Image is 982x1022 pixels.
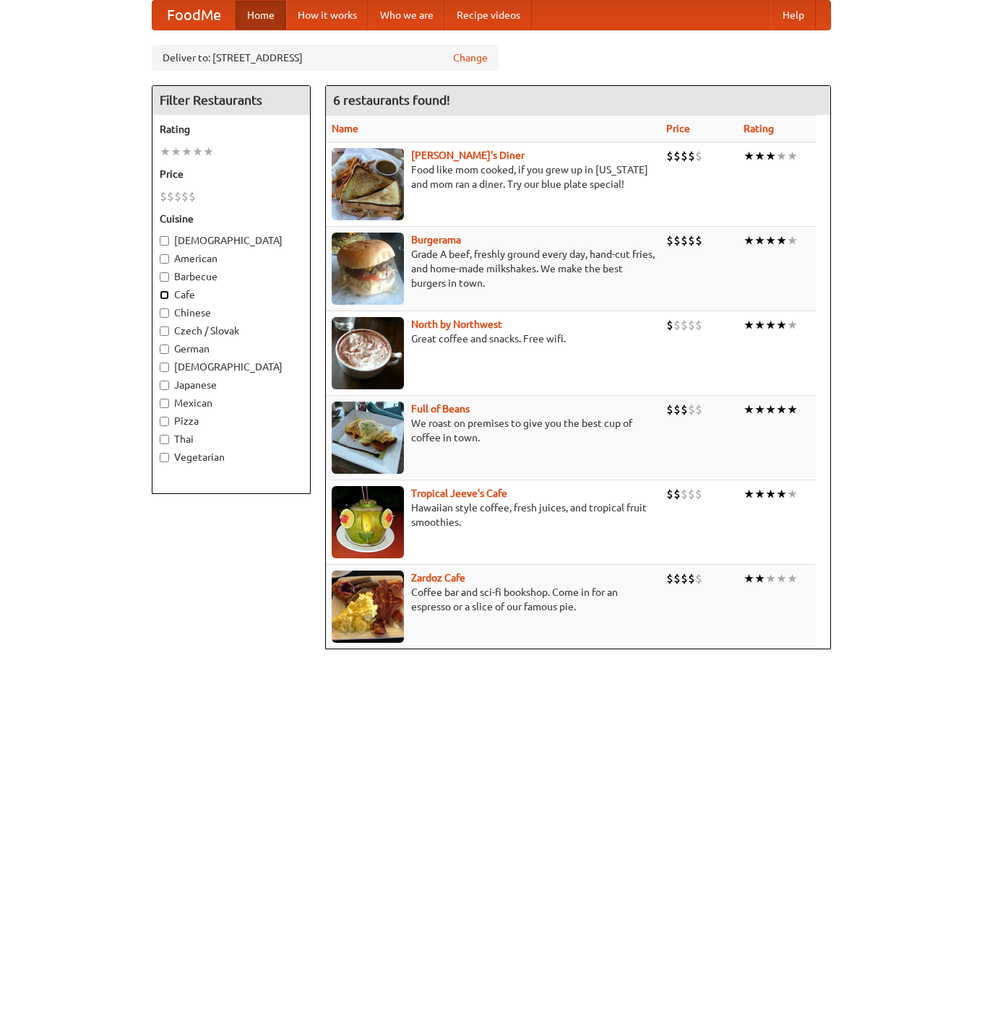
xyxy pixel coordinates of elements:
[787,486,798,502] li: ★
[152,86,310,115] h4: Filter Restaurants
[688,571,695,586] li: $
[189,189,196,204] li: $
[160,326,169,336] input: Czech / Slovak
[160,122,303,137] h5: Rating
[695,402,702,417] li: $
[681,148,688,164] li: $
[160,345,169,354] input: German
[332,501,655,529] p: Hawaiian style coffee, fresh juices, and tropical fruit smoothies.
[332,585,655,614] p: Coffee bar and sci-fi bookshop. Come in for an espresso or a slice of our famous pie.
[411,234,461,246] a: Burgerama
[160,363,169,372] input: [DEMOGRAPHIC_DATA]
[152,1,236,30] a: FoodMe
[332,123,358,134] a: Name
[171,144,181,160] li: ★
[765,233,776,248] li: ★
[666,233,673,248] li: $
[688,402,695,417] li: $
[160,254,169,264] input: American
[787,571,798,586] li: ★
[688,486,695,502] li: $
[688,148,695,164] li: $
[181,189,189,204] li: $
[776,317,787,333] li: ★
[771,1,816,30] a: Help
[160,435,169,444] input: Thai
[666,148,673,164] li: $
[787,402,798,417] li: ★
[744,317,754,333] li: ★
[744,123,774,134] a: Rating
[695,317,702,333] li: $
[673,233,681,248] li: $
[160,287,303,302] label: Cafe
[332,317,404,389] img: north.jpg
[332,163,655,191] p: Food like mom cooked, if you grew up in [US_STATE] and mom ran a diner. Try our blue plate special!
[332,486,404,558] img: jeeves.jpg
[681,486,688,502] li: $
[160,432,303,446] label: Thai
[695,148,702,164] li: $
[411,572,465,584] b: Zardoz Cafe
[776,571,787,586] li: ★
[445,1,532,30] a: Recipe videos
[160,269,303,284] label: Barbecue
[754,571,765,586] li: ★
[332,571,404,643] img: zardoz.jpg
[765,317,776,333] li: ★
[754,486,765,502] li: ★
[160,381,169,390] input: Japanese
[787,233,798,248] li: ★
[411,150,525,161] a: [PERSON_NAME]'s Diner
[160,450,303,464] label: Vegetarian
[666,402,673,417] li: $
[673,148,681,164] li: $
[681,317,688,333] li: $
[160,189,167,204] li: $
[160,396,303,410] label: Mexican
[160,399,169,408] input: Mexican
[744,486,754,502] li: ★
[673,486,681,502] li: $
[695,486,702,502] li: $
[744,402,754,417] li: ★
[160,290,169,300] input: Cafe
[411,488,507,499] b: Tropical Jeeve's Cafe
[673,402,681,417] li: $
[160,236,169,246] input: [DEMOGRAPHIC_DATA]
[776,148,787,164] li: ★
[286,1,369,30] a: How it works
[167,189,174,204] li: $
[776,233,787,248] li: ★
[160,272,169,282] input: Barbecue
[681,402,688,417] li: $
[332,247,655,290] p: Grade A beef, freshly ground every day, hand-cut fries, and home-made milkshakes. We make the bes...
[744,148,754,164] li: ★
[174,189,181,204] li: $
[160,378,303,392] label: Japanese
[744,571,754,586] li: ★
[673,571,681,586] li: $
[160,167,303,181] h5: Price
[411,319,502,330] a: North by Northwest
[203,144,214,160] li: ★
[765,486,776,502] li: ★
[688,317,695,333] li: $
[666,123,690,134] a: Price
[673,317,681,333] li: $
[754,317,765,333] li: ★
[152,45,499,71] div: Deliver to: [STREET_ADDRESS]
[333,93,450,107] ng-pluralize: 6 restaurants found!
[181,144,192,160] li: ★
[666,317,673,333] li: $
[411,403,470,415] a: Full of Beans
[369,1,445,30] a: Who we are
[160,233,303,248] label: [DEMOGRAPHIC_DATA]
[160,453,169,462] input: Vegetarian
[765,402,776,417] li: ★
[192,144,203,160] li: ★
